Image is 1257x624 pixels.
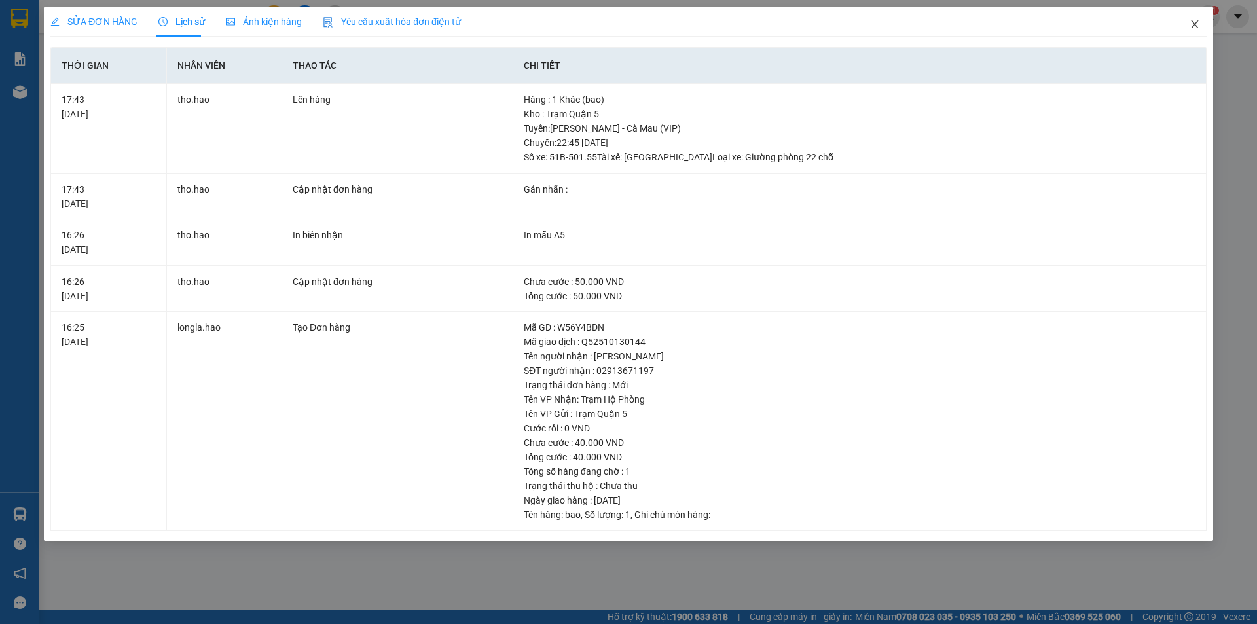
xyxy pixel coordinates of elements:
span: Ảnh kiện hàng [226,16,302,27]
div: Gán nhãn : [524,182,1195,196]
th: Nhân viên [167,48,282,84]
button: Close [1176,7,1213,43]
div: Tên VP Gửi : Trạm Quận 5 [524,407,1195,421]
div: 16:25 [DATE] [62,320,155,349]
div: Cước rồi : 0 VND [524,421,1195,435]
th: Thời gian [51,48,166,84]
td: longla.hao [167,312,282,531]
div: Kho : Trạm Quận 5 [524,107,1195,121]
th: Thao tác [282,48,513,84]
div: Chưa cước : 50.000 VND [524,274,1195,289]
div: Tổng số hàng đang chờ : 1 [524,464,1195,479]
div: Cập nhật đơn hàng [293,182,502,196]
div: Mã GD : W56Y4BDN [524,320,1195,335]
div: Tạo Đơn hàng [293,320,502,335]
td: tho.hao [167,266,282,312]
span: clock-circle [158,17,168,26]
div: Tên hàng: , Số lượng: , Ghi chú món hàng: [524,507,1195,522]
div: Tổng cước : 50.000 VND [524,289,1195,303]
div: Chưa cước : 40.000 VND [524,435,1195,450]
span: picture [226,17,235,26]
div: Mã giao dịch : Q52510130144 [524,335,1195,349]
div: Ngày giao hàng : [DATE] [524,493,1195,507]
div: Tổng cước : 40.000 VND [524,450,1195,464]
span: Yêu cầu xuất hóa đơn điện tử [323,16,461,27]
div: Trạng thái thu hộ : Chưa thu [524,479,1195,493]
div: Tên người nhận : [PERSON_NAME] [524,349,1195,363]
div: Trạng thái đơn hàng : Mới [524,378,1195,392]
td: tho.hao [167,174,282,220]
div: In biên nhận [293,228,502,242]
div: Hàng : 1 Khác (bao) [524,92,1195,107]
div: SĐT người nhận : 02913671197 [524,363,1195,378]
div: Tên VP Nhận: Trạm Hộ Phòng [524,392,1195,407]
span: 1 [625,509,630,520]
span: SỬA ĐƠN HÀNG [50,16,137,27]
div: In mẫu A5 [524,228,1195,242]
div: 16:26 [DATE] [62,228,155,257]
span: edit [50,17,60,26]
div: 17:43 [DATE] [62,182,155,211]
div: 16:26 [DATE] [62,274,155,303]
div: Lên hàng [293,92,502,107]
div: 17:43 [DATE] [62,92,155,121]
td: tho.hao [167,219,282,266]
th: Chi tiết [513,48,1207,84]
img: icon [323,17,333,28]
div: Cập nhật đơn hàng [293,274,502,289]
span: close [1190,19,1200,29]
span: bao [565,509,581,520]
span: Lịch sử [158,16,205,27]
td: tho.hao [167,84,282,174]
div: Tuyến : [PERSON_NAME] - Cà Mau (VIP) Chuyến: 22:45 [DATE] Số xe: 51B-501.55 Tài xế: [GEOGRAPHIC_D... [524,121,1195,164]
